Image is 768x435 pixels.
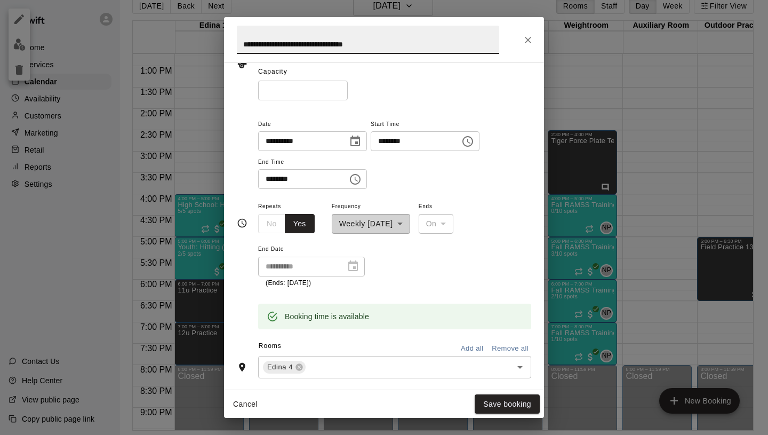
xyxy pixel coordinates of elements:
div: Booking time is available [285,307,369,326]
p: (Ends: [DATE]) [266,278,357,289]
button: Add all [455,341,489,357]
button: Cancel [228,394,262,414]
span: Ends [419,200,454,214]
div: outlined button group [258,214,315,234]
button: Yes [285,214,315,234]
button: Choose time, selected time is 5:00 PM [457,131,478,152]
span: End Time [258,155,367,170]
span: End Date [258,242,365,257]
svg: Timing [237,218,247,228]
svg: Service [237,60,247,71]
span: Notes [259,387,531,404]
span: Date [258,117,367,132]
button: Remove all [489,341,531,357]
span: Start Time [371,117,479,132]
button: Open [513,360,527,375]
div: On [419,214,454,234]
span: Repeats [258,200,323,214]
span: Rooms [259,342,282,350]
span: Capacity [258,68,287,75]
button: Save booking [475,394,540,414]
button: Choose date, selected date is Aug 21, 2025 [345,131,366,152]
div: Edina 4 [263,361,306,374]
span: Edina 4 [263,362,297,373]
button: Close [518,30,538,50]
svg: Rooms [237,362,247,373]
span: Frequency [332,200,410,214]
button: Choose time, selected time is 6:00 PM [345,169,366,190]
